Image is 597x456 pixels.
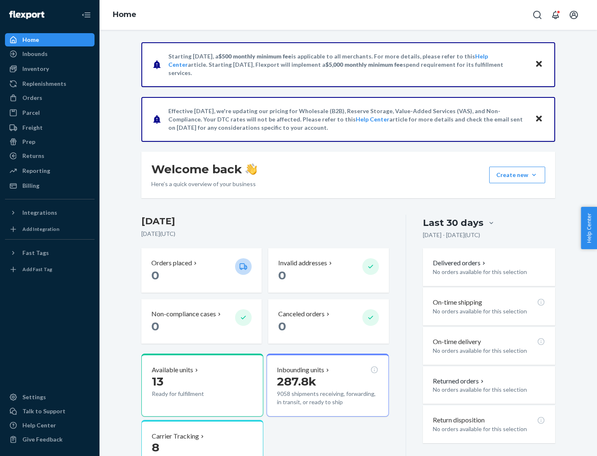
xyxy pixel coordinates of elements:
[433,347,545,355] p: No orders available for this selection
[5,106,95,119] a: Parcel
[141,215,389,228] h3: [DATE]
[245,163,257,175] img: hand-wave emoji
[22,209,57,217] div: Integrations
[267,354,388,417] button: Inbounding units287.8k9058 shipments receiving, forwarding, in transit, or ready to ship
[106,3,143,27] ol: breadcrumbs
[268,248,388,293] button: Invalid addresses 0
[168,107,527,132] p: Effective [DATE], we're updating our pricing for Wholesale (B2B), Reserve Storage, Value-Added Se...
[22,138,35,146] div: Prep
[151,180,257,188] p: Here’s a quick overview of your business
[433,337,481,347] p: On-time delivery
[5,62,95,75] a: Inventory
[5,223,95,236] a: Add Integration
[5,246,95,260] button: Fast Tags
[152,374,163,388] span: 13
[22,249,49,257] div: Fast Tags
[5,149,95,163] a: Returns
[277,390,378,406] p: 9058 shipments receiving, forwarding, in transit, or ready to ship
[22,393,46,401] div: Settings
[529,7,546,23] button: Open Search Box
[218,53,291,60] span: $500 monthly minimum fee
[22,152,44,160] div: Returns
[141,299,262,344] button: Non-compliance cases 0
[565,7,582,23] button: Open account menu
[5,164,95,177] a: Reporting
[22,226,59,233] div: Add Integration
[433,268,545,276] p: No orders available for this selection
[152,432,199,441] p: Carrier Tracking
[433,386,545,394] p: No orders available for this selection
[5,405,95,418] a: Talk to Support
[152,365,193,375] p: Available units
[5,33,95,46] a: Home
[433,376,485,386] button: Returned orders
[433,307,545,315] p: No orders available for this selection
[22,421,56,429] div: Help Center
[5,263,95,276] a: Add Fast Tag
[151,258,192,268] p: Orders placed
[22,65,49,73] div: Inventory
[141,248,262,293] button: Orders placed 0
[22,435,63,444] div: Give Feedback
[325,61,403,68] span: $5,000 monthly minimum fee
[278,309,325,319] p: Canceled orders
[151,162,257,177] h1: Welcome back
[278,268,286,282] span: 0
[151,319,159,333] span: 0
[22,124,43,132] div: Freight
[22,266,52,273] div: Add Fast Tag
[22,407,66,415] div: Talk to Support
[433,425,545,433] p: No orders available for this selection
[5,179,95,192] a: Billing
[5,135,95,148] a: Prep
[489,167,545,183] button: Create new
[581,207,597,249] button: Help Center
[278,319,286,333] span: 0
[534,58,544,70] button: Close
[168,52,527,77] p: Starting [DATE], a is applicable to all merchants. For more details, please refer to this article...
[141,354,263,417] button: Available units13Ready for fulfillment
[22,80,66,88] div: Replenishments
[78,7,95,23] button: Close Navigation
[5,91,95,104] a: Orders
[278,258,327,268] p: Invalid addresses
[277,374,316,388] span: 287.8k
[113,10,136,19] a: Home
[433,415,485,425] p: Return disposition
[356,116,389,123] a: Help Center
[433,258,487,268] button: Delivered orders
[5,206,95,219] button: Integrations
[151,309,216,319] p: Non-compliance cases
[152,390,228,398] p: Ready for fulfillment
[423,231,480,239] p: [DATE] - [DATE] ( UTC )
[423,216,483,229] div: Last 30 days
[5,121,95,134] a: Freight
[547,7,564,23] button: Open notifications
[22,50,48,58] div: Inbounds
[433,298,482,307] p: On-time shipping
[22,167,50,175] div: Reporting
[5,391,95,404] a: Settings
[22,94,42,102] div: Orders
[268,299,388,344] button: Canceled orders 0
[277,365,324,375] p: Inbounding units
[534,113,544,125] button: Close
[5,77,95,90] a: Replenishments
[22,182,39,190] div: Billing
[5,47,95,61] a: Inbounds
[152,440,159,454] span: 8
[151,268,159,282] span: 0
[5,419,95,432] a: Help Center
[22,36,39,44] div: Home
[22,109,40,117] div: Parcel
[9,11,44,19] img: Flexport logo
[5,433,95,446] button: Give Feedback
[141,230,389,238] p: [DATE] ( UTC )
